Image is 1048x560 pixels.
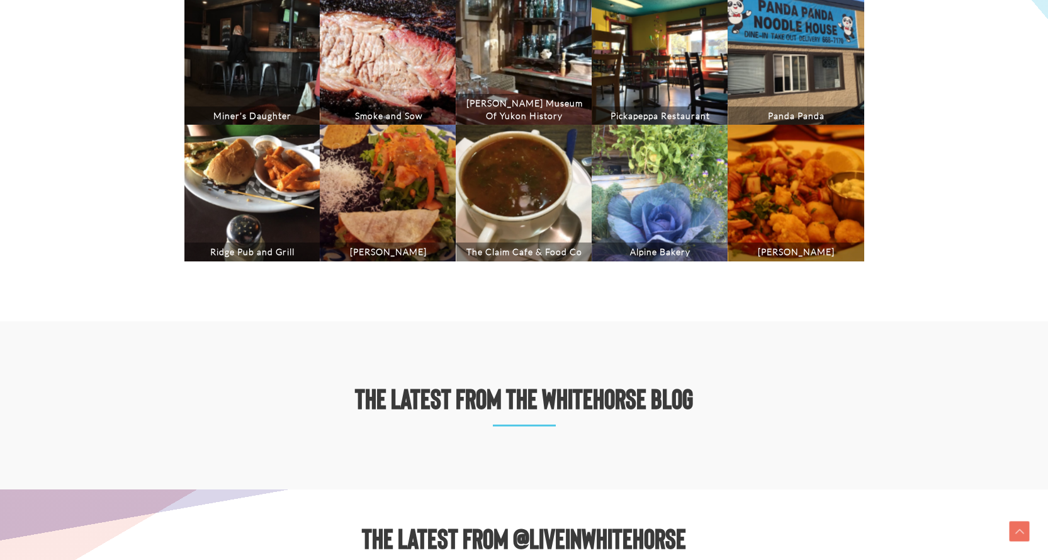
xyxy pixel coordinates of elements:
[610,110,709,121] a: Pickapeppa Restaurant
[466,246,582,257] a: The Claim Cafe & Food Co
[349,246,426,257] a: [PERSON_NAME]
[172,524,877,552] h2: THE LATEST FROM @LIVEINWHITEHORSE
[213,110,291,121] a: Miner’s Daughter
[210,246,294,257] a: Ridge Pub and Grill
[354,110,422,121] a: Smoke and Sow
[757,246,834,257] a: [PERSON_NAME]
[172,384,877,412] h2: THE LATEST FROM THE WHITEHORSE BLOG
[629,246,690,257] a: Alpine Bakery
[767,110,824,121] a: Panda Panda
[466,98,582,121] a: [PERSON_NAME] Museum Of Yukon History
